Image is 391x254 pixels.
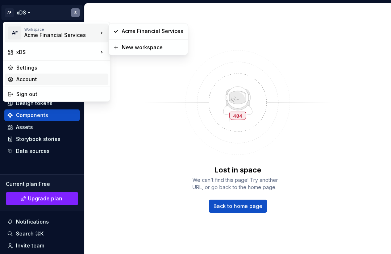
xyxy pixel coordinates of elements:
[24,32,86,39] div: Acme Financial Services
[16,76,105,83] div: Account
[24,27,98,32] div: Workspace
[8,26,21,39] div: AF
[16,64,105,71] div: Settings
[16,91,105,98] div: Sign out
[122,28,183,35] div: Acme Financial Services
[16,49,98,56] div: xDS
[122,44,183,51] div: New workspace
